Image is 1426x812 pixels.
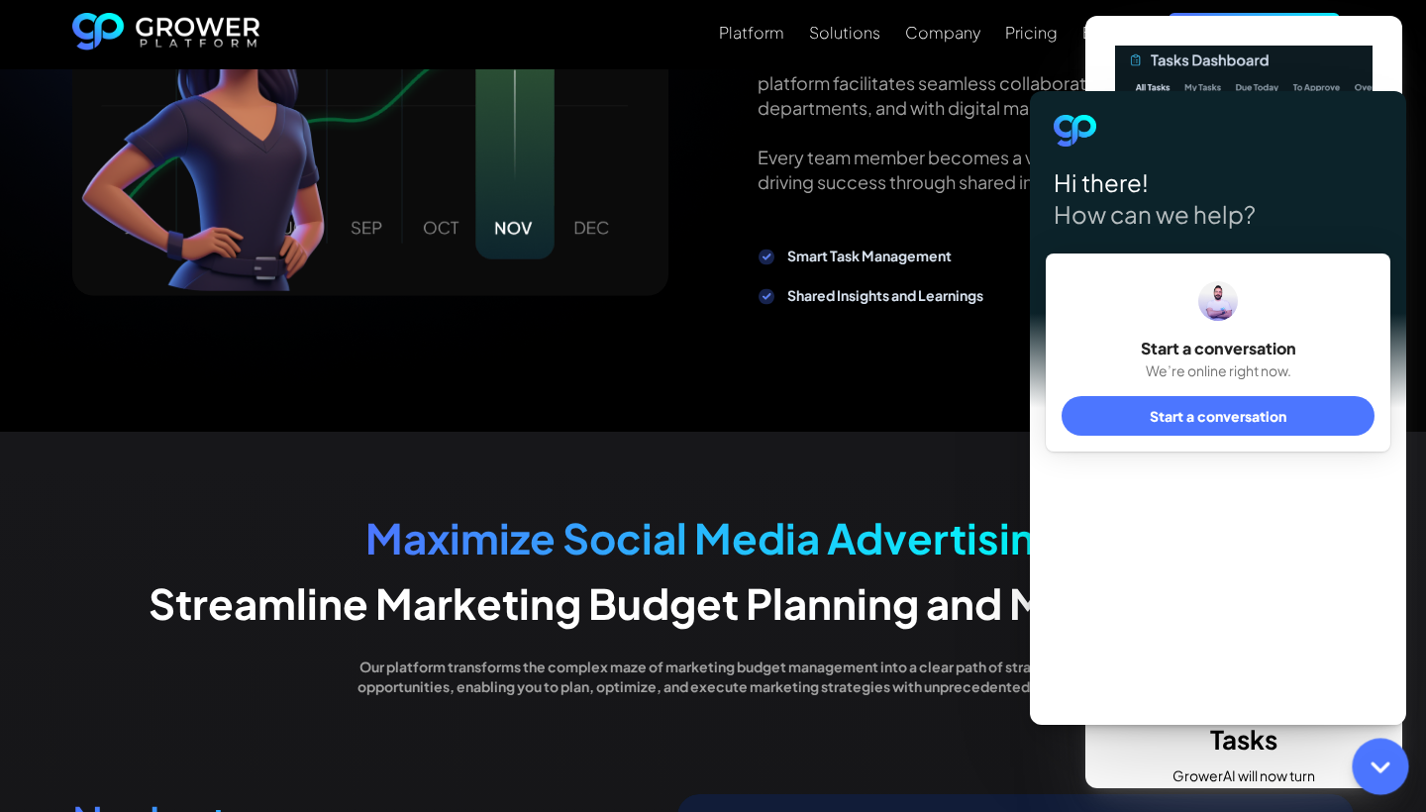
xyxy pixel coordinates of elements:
p: GrowerAI redefines teamwork in the digital marketing sphere. Our platform facilitates seamless co... [758,45,1354,194]
a: Pricing [1005,21,1058,45]
a: Request a demo [1169,13,1340,55]
a: Blog [1082,21,1119,45]
strong: Shared Insights and Learnings [787,286,983,304]
div: Company [905,23,980,42]
a: Platform [719,21,784,45]
a: Company [905,21,980,45]
strong: Streamline Marketing Budget Planning and Management [149,576,1277,629]
div: Blog [1082,23,1119,42]
strong: Smart Task Management [787,247,952,264]
p: Our platform transforms the complex maze of marketing budget management into a clear path of stra... [333,658,1094,696]
button: close [1378,24,1394,40]
a: home [72,13,260,56]
div: Solutions [809,23,880,42]
a: Solutions [809,21,880,45]
strong: Maximize Social Media Advertising [365,511,1062,563]
div: Pricing [1005,23,1058,42]
img: _p793ks5ak-banner [1115,46,1373,662]
div: Platform [719,23,784,42]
